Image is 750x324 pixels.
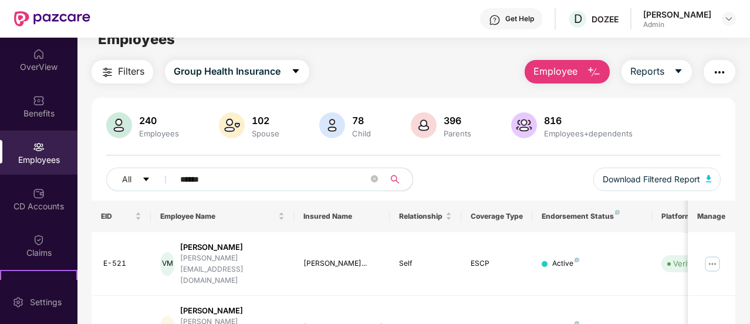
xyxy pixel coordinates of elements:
div: 102 [249,115,282,126]
button: Download Filtered Report [593,168,721,191]
div: Parents [441,129,474,138]
th: Employee Name [151,201,294,232]
span: close-circle [371,174,378,185]
div: Child [350,129,373,138]
img: svg+xml;base64,PHN2ZyB4bWxucz0iaHR0cDovL3d3dy53My5vcmcvMjAwMC9zdmciIHhtbG5zOnhsaW5rPSJodHRwOi8vd3... [319,112,345,138]
th: Insured Name [294,201,390,232]
div: 240 [137,115,181,126]
img: svg+xml;base64,PHN2ZyB4bWxucz0iaHR0cDovL3d3dy53My5vcmcvMjAwMC9zdmciIHhtbG5zOnhsaW5rPSJodHRwOi8vd3... [106,112,132,138]
div: ESCP [471,258,523,269]
button: search [384,168,413,191]
th: EID [92,201,151,232]
th: Relationship [390,201,461,232]
div: [PERSON_NAME][EMAIL_ADDRESS][DOMAIN_NAME] [180,253,285,286]
img: svg+xml;base64,PHN2ZyB4bWxucz0iaHR0cDovL3d3dy53My5vcmcvMjAwMC9zdmciIHhtbG5zOnhsaW5rPSJodHRwOi8vd3... [706,175,712,182]
button: Reportscaret-down [621,60,692,83]
img: New Pazcare Logo [14,11,90,26]
img: svg+xml;base64,PHN2ZyBpZD0iQ2xhaW0iIHhtbG5zPSJodHRwOi8vd3d3LnczLm9yZy8yMDAwL3N2ZyIgd2lkdGg9IjIwIi... [33,234,45,246]
div: Settings [26,296,65,308]
span: Filters [118,64,144,79]
div: Spouse [249,129,282,138]
button: Filters [92,60,153,83]
div: DOZEE [592,14,619,25]
div: Endorsement Status [542,212,642,221]
div: Employees+dependents [542,129,635,138]
button: Group Health Insurancecaret-down [165,60,309,83]
div: 816 [542,115,635,126]
img: svg+xml;base64,PHN2ZyB4bWxucz0iaHR0cDovL3d3dy53My5vcmcvMjAwMC9zdmciIHdpZHRoPSI4IiBoZWlnaHQ9IjgiIH... [575,258,579,262]
img: svg+xml;base64,PHN2ZyBpZD0iU2V0dGluZy0yMHgyMCIgeG1sbnM9Imh0dHA6Ly93d3cudzMub3JnLzIwMDAvc3ZnIiB3aW... [12,296,24,308]
div: E-521 [103,258,142,269]
div: Admin [643,20,711,29]
span: Employee [533,64,577,79]
img: svg+xml;base64,PHN2ZyB4bWxucz0iaHR0cDovL3d3dy53My5vcmcvMjAwMC9zdmciIHdpZHRoPSI4IiBoZWlnaHQ9IjgiIH... [615,210,620,215]
div: 396 [441,115,474,126]
div: [PERSON_NAME] [643,9,711,20]
div: Verified [673,258,701,269]
img: svg+xml;base64,PHN2ZyB4bWxucz0iaHR0cDovL3d3dy53My5vcmcvMjAwMC9zdmciIHdpZHRoPSIyNCIgaGVpZ2h0PSIyNC... [712,65,727,79]
span: D [574,12,582,26]
img: svg+xml;base64,PHN2ZyB4bWxucz0iaHR0cDovL3d3dy53My5vcmcvMjAwMC9zdmciIHhtbG5zOnhsaW5rPSJodHRwOi8vd3... [219,112,245,138]
img: svg+xml;base64,PHN2ZyBpZD0iRHJvcGRvd24tMzJ4MzIiIHhtbG5zPSJodHRwOi8vd3d3LnczLm9yZy8yMDAwL3N2ZyIgd2... [724,14,734,24]
span: EID [101,212,133,221]
img: svg+xml;base64,PHN2ZyB4bWxucz0iaHR0cDovL3d3dy53My5vcmcvMjAwMC9zdmciIHdpZHRoPSIyNCIgaGVpZ2h0PSIyNC... [100,65,114,79]
span: All [122,173,131,186]
div: VM [160,252,174,276]
div: Active [552,258,579,269]
span: Relationship [399,212,443,221]
div: [PERSON_NAME]... [303,258,380,269]
img: svg+xml;base64,PHN2ZyB4bWxucz0iaHR0cDovL3d3dy53My5vcmcvMjAwMC9zdmciIHhtbG5zOnhsaW5rPSJodHRwOi8vd3... [411,112,437,138]
div: Get Help [505,14,534,24]
div: Self [399,258,452,269]
img: svg+xml;base64,PHN2ZyBpZD0iSGVscC0zMngzMiIgeG1sbnM9Imh0dHA6Ly93d3cudzMub3JnLzIwMDAvc3ZnIiB3aWR0aD... [489,14,501,26]
button: Allcaret-down [106,168,178,191]
span: caret-down [291,66,300,77]
img: svg+xml;base64,PHN2ZyBpZD0iQmVuZWZpdHMiIHhtbG5zPSJodHRwOi8vd3d3LnczLm9yZy8yMDAwL3N2ZyIgd2lkdGg9Ij... [33,95,45,106]
img: svg+xml;base64,PHN2ZyBpZD0iRW1wbG95ZWVzIiB4bWxucz0iaHR0cDovL3d3dy53My5vcmcvMjAwMC9zdmciIHdpZHRoPS... [33,141,45,153]
span: close-circle [371,175,378,182]
div: Platform Status [661,212,726,221]
div: [PERSON_NAME] [180,305,285,316]
div: 78 [350,115,373,126]
th: Coverage Type [461,201,533,232]
img: svg+xml;base64,PHN2ZyB4bWxucz0iaHR0cDovL3d3dy53My5vcmcvMjAwMC9zdmciIHhtbG5zOnhsaW5rPSJodHRwOi8vd3... [511,112,537,138]
button: Employee [525,60,610,83]
span: Reports [630,64,664,79]
th: Manage [688,201,735,232]
span: Group Health Insurance [174,64,281,79]
span: Employees [98,31,175,48]
div: [PERSON_NAME] [180,242,285,253]
img: manageButton [703,255,722,273]
img: svg+xml;base64,PHN2ZyBpZD0iSG9tZSIgeG1sbnM9Imh0dHA6Ly93d3cudzMub3JnLzIwMDAvc3ZnIiB3aWR0aD0iMjAiIG... [33,48,45,60]
span: search [384,175,407,184]
img: svg+xml;base64,PHN2ZyBpZD0iQ0RfQWNjb3VudHMiIGRhdGEtbmFtZT0iQ0QgQWNjb3VudHMiIHhtbG5zPSJodHRwOi8vd3... [33,188,45,199]
img: svg+xml;base64,PHN2ZyB4bWxucz0iaHR0cDovL3d3dy53My5vcmcvMjAwMC9zdmciIHhtbG5zOnhsaW5rPSJodHRwOi8vd3... [587,65,601,79]
div: Employees [137,129,181,138]
span: Download Filtered Report [603,173,700,186]
span: caret-down [674,66,683,77]
span: caret-down [142,175,150,185]
span: Employee Name [160,212,276,221]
